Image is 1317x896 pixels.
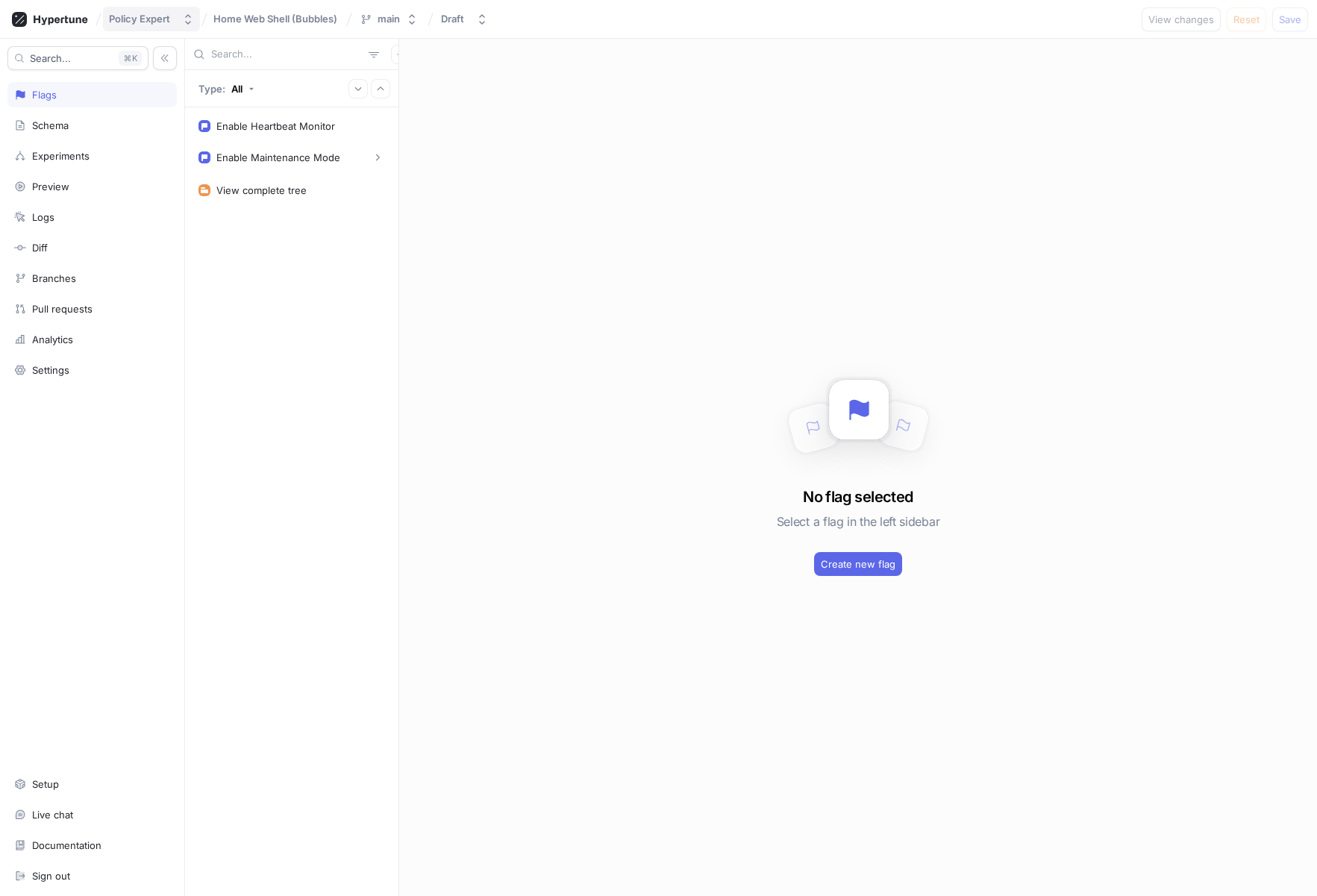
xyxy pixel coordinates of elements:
button: Search...K [7,46,148,70]
button: main [354,7,424,31]
button: Collapse all [371,79,390,98]
div: View complete tree [216,184,307,196]
div: Settings [32,364,69,376]
button: Draft [435,7,494,31]
div: Schema [32,119,69,131]
h3: No flag selected [803,486,913,508]
div: Draft [441,13,464,25]
span: Search... [30,54,71,63]
div: Diff [32,242,48,254]
div: Documentation [32,839,101,851]
div: All [231,83,243,95]
span: Home Web Shell (Bubbles) [213,13,337,24]
a: Documentation [7,833,177,858]
input: Search... [211,47,363,62]
div: Setup [32,778,59,790]
span: View changes [1148,15,1214,24]
div: Analytics [32,333,73,345]
div: Branches [32,272,76,284]
span: Create new flag [821,560,895,568]
div: main [378,13,400,25]
p: Type: [198,83,225,95]
div: Preview [32,181,69,192]
div: Flags [32,89,57,101]
div: Enable Heartbeat Monitor [216,120,335,132]
button: Type: All [193,75,260,101]
div: K [119,51,142,66]
button: Policy Expert [103,7,200,31]
button: View changes [1142,7,1221,31]
span: Save [1279,15,1301,24]
div: Enable Maintenance Mode [216,151,340,163]
button: Expand all [348,79,368,98]
div: Policy Expert [109,13,170,25]
span: Reset [1233,15,1260,24]
button: Save [1272,7,1308,31]
button: Create new flag [814,552,902,576]
div: Experiments [32,150,90,162]
h5: Select a flag in the left sidebar [777,508,939,535]
div: Sign out [32,870,70,882]
div: Pull requests [32,303,93,315]
div: Logs [32,211,54,223]
button: Reset [1227,7,1266,31]
div: Live chat [32,809,73,821]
